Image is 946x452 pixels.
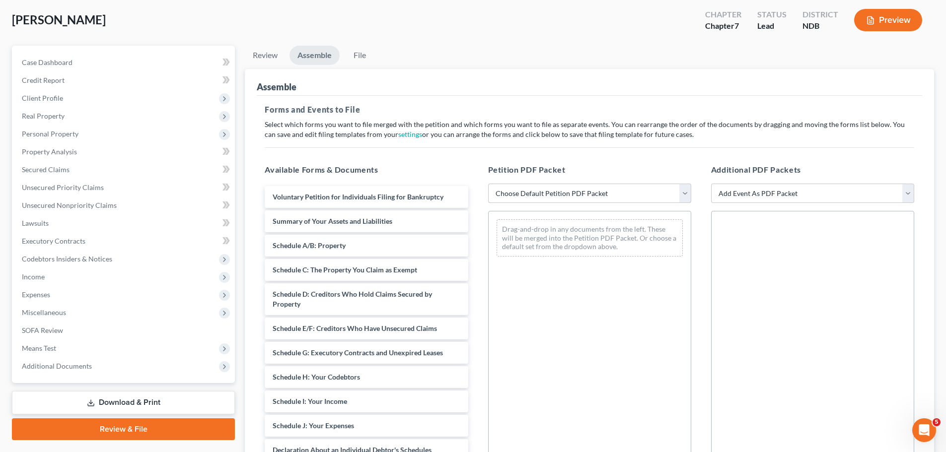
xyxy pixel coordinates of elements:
[22,147,77,156] span: Property Analysis
[257,81,296,93] div: Assemble
[273,290,432,308] span: Schedule D: Creditors Who Hold Claims Secured by Property
[273,193,443,201] span: Voluntary Petition for Individuals Filing for Bankruptcy
[265,120,914,139] p: Select which forms you want to file merged with the petition and which forms you want to file as ...
[265,164,468,176] h5: Available Forms & Documents
[22,290,50,299] span: Expenses
[14,143,235,161] a: Property Analysis
[14,71,235,89] a: Credit Report
[497,219,683,257] div: Drag-and-drop in any documents from the left. These will be merged into the Petition PDF Packet. ...
[22,94,63,102] span: Client Profile
[933,418,941,426] span: 5
[22,272,45,281] span: Income
[273,217,392,225] span: Summary of Your Assets and Liabilities
[273,241,346,250] span: Schedule A/B: Property
[14,54,235,71] a: Case Dashboard
[14,214,235,232] a: Lawsuits
[245,46,286,65] a: Review
[344,46,375,65] a: File
[705,20,741,32] div: Chapter
[273,348,443,357] span: Schedule G: Executory Contracts and Unexpired Leases
[398,130,422,138] a: settings
[14,161,235,179] a: Secured Claims
[22,112,65,120] span: Real Property
[22,219,49,227] span: Lawsuits
[488,165,566,174] span: Petition PDF Packet
[22,255,112,263] span: Codebtors Insiders & Notices
[22,183,104,192] span: Unsecured Priority Claims
[22,237,85,245] span: Executory Contracts
[711,164,914,176] h5: Additional PDF Packets
[14,179,235,196] a: Unsecured Priority Claims
[273,373,360,381] span: Schedule H: Your Codebtors
[22,76,65,84] span: Credit Report
[12,12,106,27] span: [PERSON_NAME]
[12,418,235,440] a: Review & File
[22,326,63,334] span: SOFA Review
[14,322,235,339] a: SOFA Review
[757,9,787,20] div: Status
[273,265,417,274] span: Schedule C: The Property You Claim as Exempt
[22,201,117,209] span: Unsecured Nonpriority Claims
[273,324,437,332] span: Schedule E/F: Creditors Who Have Unsecured Claims
[14,196,235,214] a: Unsecured Nonpriority Claims
[802,9,838,20] div: District
[22,308,66,317] span: Miscellaneous
[265,104,914,116] h5: Forms and Events to File
[290,46,340,65] a: Assemble
[22,58,73,66] span: Case Dashboard
[273,397,347,405] span: Schedule I: Your Income
[22,362,92,370] span: Additional Documents
[705,9,741,20] div: Chapter
[912,418,936,442] iframe: Intercom live chat
[22,129,78,138] span: Personal Property
[12,391,235,414] a: Download & Print
[22,344,56,352] span: Means Test
[854,9,922,31] button: Preview
[802,20,838,32] div: NDB
[14,232,235,250] a: Executory Contracts
[757,20,787,32] div: Lead
[273,421,354,430] span: Schedule J: Your Expenses
[22,165,70,174] span: Secured Claims
[734,21,739,30] span: 7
